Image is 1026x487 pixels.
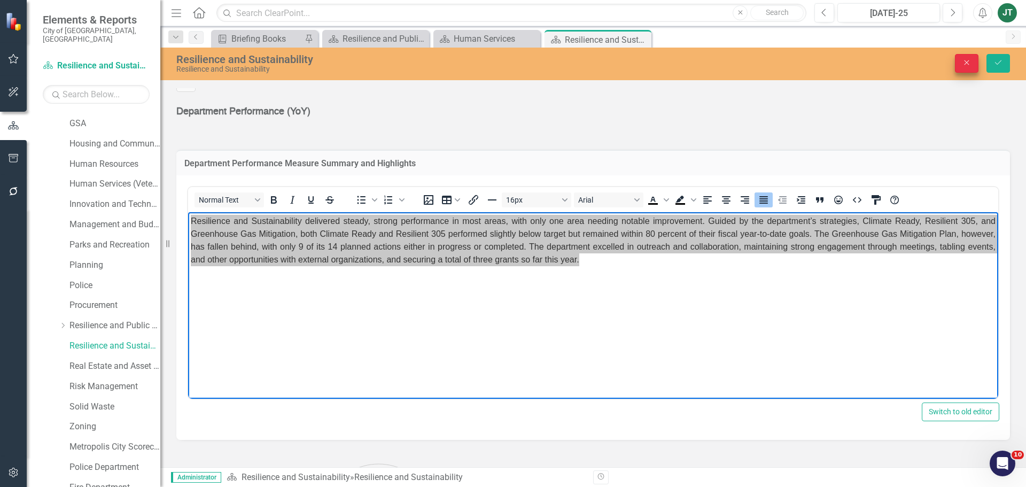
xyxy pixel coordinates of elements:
[671,192,698,207] div: Background color Black
[454,32,538,45] div: Human Services
[829,192,848,207] button: Emojis
[69,381,160,393] a: Risk Management
[69,118,160,130] a: GSA
[69,461,160,474] a: Police Department
[811,192,829,207] button: Blockquote
[792,192,810,207] button: Increase indent
[755,192,773,207] button: Justify
[184,159,1002,168] h3: Department Performance Measure Summary and Highlights
[436,32,538,45] a: Human Services
[750,5,804,20] button: Search
[69,198,160,211] a: Innovation and Technology
[283,192,301,207] button: Italic
[199,196,251,204] span: Normal Text
[69,299,160,312] a: Procurement
[69,441,160,453] a: Metropolis City Scorecard
[922,403,999,421] button: Switch to old editor
[216,4,806,22] input: Search ClearPoint...
[188,212,998,399] iframe: Rich Text Area
[69,320,160,332] a: Resilience and Public Works
[43,13,150,26] span: Elements & Reports
[354,472,463,482] div: Resilience and Sustainability
[464,192,483,207] button: Insert/edit link
[176,65,644,73] div: Resilience and Sustainability
[379,192,406,207] div: Numbered list
[419,192,438,207] button: Insert image
[717,192,735,207] button: Align center
[195,192,264,207] button: Block Normal Text
[171,472,221,483] span: Administrator
[1012,451,1024,459] span: 10
[506,196,558,204] span: 16px
[837,3,940,22] button: [DATE]-25
[841,7,936,20] div: [DATE]-25
[69,401,160,413] a: Solid Waste
[69,138,160,150] a: Housing and Community Development
[343,32,426,45] div: Resilience and Public Works
[998,3,1017,22] button: JT
[736,192,754,207] button: Align right
[231,32,302,45] div: Briefing Books
[69,340,160,352] a: Resilience and Sustainability
[43,26,150,44] small: City of [GEOGRAPHIC_DATA], [GEOGRAPHIC_DATA]
[885,192,904,207] button: Help
[43,85,150,104] input: Search Below...
[5,12,24,30] img: ClearPoint Strategy
[867,192,885,207] button: CSS Editor
[69,219,160,231] a: Management and Budget
[766,8,789,17] span: Search
[69,158,160,171] a: Human Resources
[176,107,310,117] span: Department Performance (YoY)
[565,33,649,47] div: Resilience and Sustainability
[242,472,350,482] a: Resilience and Sustainability
[644,192,671,207] div: Text color Black
[502,192,571,207] button: Font size 16px
[773,192,791,207] button: Decrease indent
[227,471,585,484] div: »
[574,192,643,207] button: Font Arial
[69,178,160,190] a: Human Services (Veterans and Homeless)
[352,192,379,207] div: Bullet list
[265,192,283,207] button: Bold
[69,360,160,373] a: Real Estate and Asset Management
[438,192,464,207] button: Table
[321,192,339,207] button: Strikethrough
[302,192,320,207] button: Underline
[43,60,150,72] a: Resilience and Sustainability
[69,280,160,292] a: Police
[578,196,631,204] span: Arial
[214,32,302,45] a: Briefing Books
[69,259,160,272] a: Planning
[848,192,866,207] button: HTML Editor
[69,421,160,433] a: Zoning
[69,239,160,251] a: Parks and Recreation
[990,451,1015,476] iframe: Intercom live chat
[176,53,644,65] div: Resilience and Sustainability
[325,32,426,45] a: Resilience and Public Works
[698,192,717,207] button: Align left
[483,192,501,207] button: Horizontal line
